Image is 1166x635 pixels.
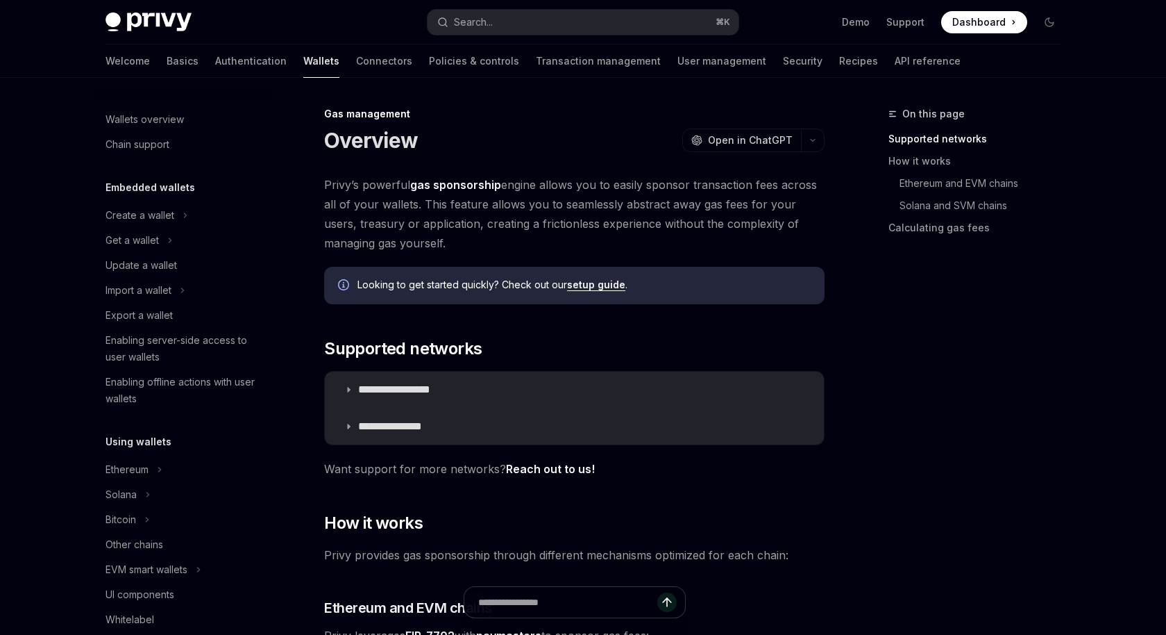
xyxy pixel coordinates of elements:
div: Create a wallet [105,207,174,224]
a: Authentication [215,44,287,78]
div: Export a wallet [105,307,173,324]
a: Dashboard [941,11,1027,33]
div: Search... [454,14,493,31]
a: Solana and SVM chains [899,195,1072,217]
div: Enabling server-side access to user wallets [105,332,264,365]
a: Security [783,44,822,78]
a: Reach out to us! [506,462,595,477]
a: Export a wallet [94,303,272,328]
span: Open in ChatGPT [708,133,793,147]
a: Transaction management [536,44,661,78]
span: Dashboard [952,15,1006,29]
div: Other chains [105,536,163,553]
a: Support [886,15,924,29]
a: Enabling server-side access to user wallets [94,328,272,370]
a: Whitelabel [94,607,272,632]
span: How it works [324,512,423,534]
span: On this page [902,106,965,122]
div: Wallets overview [105,111,184,128]
div: Chain support [105,136,169,153]
div: EVM smart wallets [105,561,187,578]
span: Supported networks [324,338,482,360]
button: Open in ChatGPT [682,129,801,152]
a: Wallets overview [94,107,272,132]
a: Connectors [356,44,412,78]
a: Other chains [94,532,272,557]
a: Wallets [303,44,339,78]
a: Update a wallet [94,253,272,278]
div: Get a wallet [105,232,159,249]
a: Ethereum and EVM chains [899,172,1072,195]
div: Enabling offline actions with user wallets [105,374,264,407]
a: Enabling offline actions with user wallets [94,370,272,411]
button: Search...⌘K [428,10,738,35]
div: Gas management [324,107,825,121]
span: Want support for more networks? [324,459,825,479]
span: Privy provides gas sponsorship through different mechanisms optimized for each chain: [324,545,825,565]
strong: gas sponsorship [410,178,501,192]
div: Ethereum [105,461,149,478]
div: Bitcoin [105,511,136,528]
a: Chain support [94,132,272,157]
svg: Info [338,279,352,293]
h5: Embedded wallets [105,179,195,196]
button: Toggle dark mode [1038,11,1061,33]
a: Calculating gas fees [888,217,1072,239]
a: API reference [895,44,961,78]
a: Demo [842,15,870,29]
a: Basics [167,44,198,78]
span: ⌘ K [716,17,730,28]
a: UI components [94,582,272,607]
button: Send message [657,593,677,612]
div: Update a wallet [105,257,177,274]
div: Whitelabel [105,611,154,628]
h1: Overview [324,128,418,153]
div: Import a wallet [105,282,171,299]
img: dark logo [105,13,192,32]
h5: Using wallets [105,434,171,450]
a: Recipes [839,44,878,78]
div: UI components [105,586,174,603]
span: Privy’s powerful engine allows you to easily sponsor transaction fees across all of your wallets.... [324,175,825,253]
a: Policies & controls [429,44,519,78]
a: Welcome [105,44,150,78]
div: Solana [105,486,137,503]
a: setup guide [567,279,625,291]
a: Supported networks [888,128,1072,150]
a: How it works [888,150,1072,172]
a: User management [677,44,766,78]
span: Looking to get started quickly? Check out our . [357,278,811,292]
